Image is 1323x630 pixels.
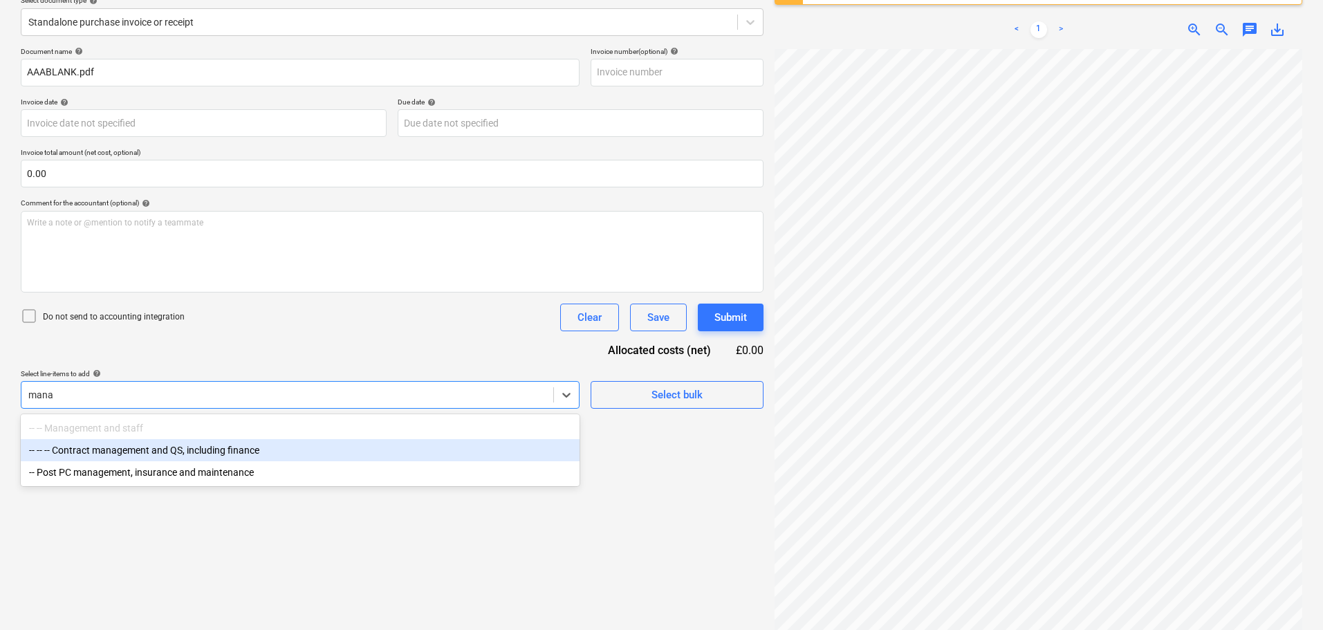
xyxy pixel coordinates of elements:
div: £0.00 [733,342,764,358]
a: Previous page [1008,21,1025,38]
div: -- -- Management and staff [21,417,580,439]
button: Clear [560,304,619,331]
button: Select bulk [591,381,764,409]
span: zoom_out [1214,21,1230,38]
span: help [139,199,150,207]
div: Due date [398,98,764,106]
span: chat [1241,21,1258,38]
a: Next page [1053,21,1069,38]
p: Do not send to accounting integration [43,311,185,323]
span: save_alt [1269,21,1286,38]
div: Select line-items to add [21,369,580,378]
div: Select bulk [651,386,703,404]
iframe: Chat Widget [1254,564,1323,630]
input: Document name [21,59,580,86]
div: Clear [577,308,602,326]
a: Page 1 is your current page [1030,21,1047,38]
div: Document name [21,47,580,56]
div: Invoice date [21,98,387,106]
span: help [90,369,101,378]
div: Allocated costs (net) [584,342,733,358]
div: Comment for the accountant (optional) [21,198,764,207]
button: Save [630,304,687,331]
span: help [425,98,436,106]
div: Invoice number (optional) [591,47,764,56]
span: help [667,47,678,55]
div: Save [647,308,669,326]
div: -- Post PC management, insurance and maintenance [21,461,580,483]
span: help [57,98,68,106]
span: zoom_in [1186,21,1203,38]
p: Invoice total amount (net cost, optional) [21,148,764,160]
div: Submit [714,308,747,326]
div: -- -- -- Contract management and QS, including finance [21,439,580,461]
input: Due date not specified [398,109,764,137]
span: help [72,47,83,55]
input: Invoice total amount (net cost, optional) [21,160,764,187]
input: Invoice number [591,59,764,86]
button: Submit [698,304,764,331]
input: Invoice date not specified [21,109,387,137]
